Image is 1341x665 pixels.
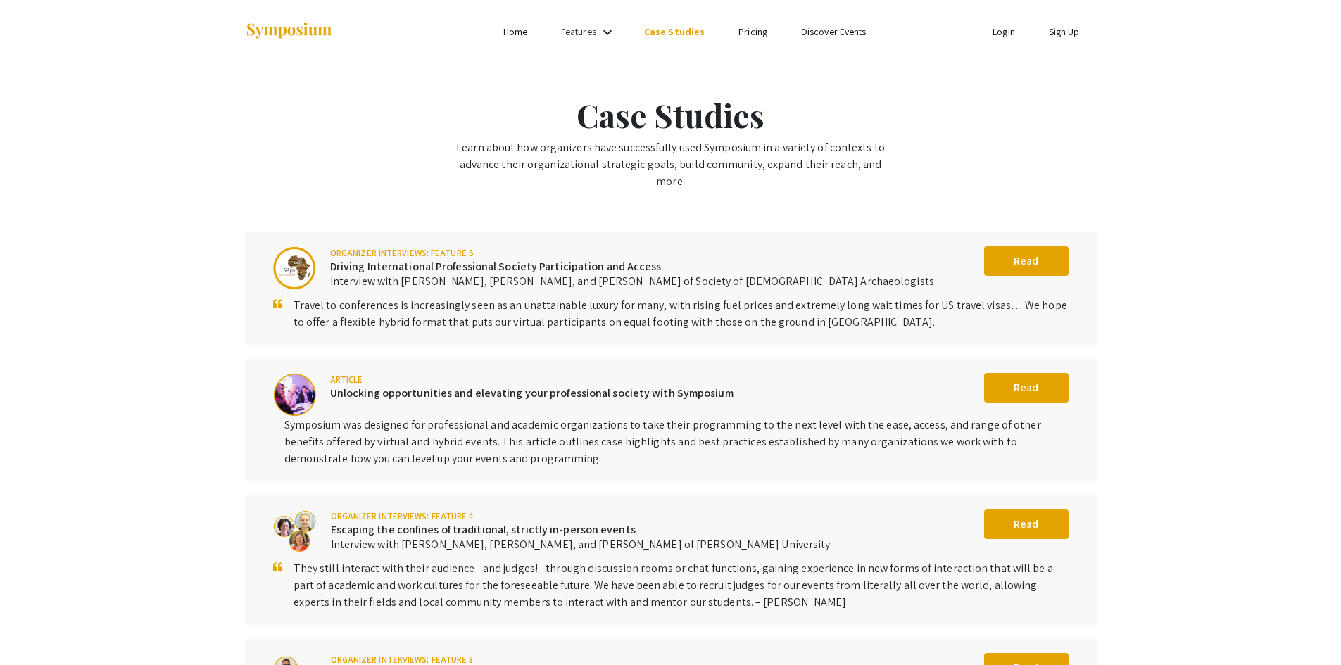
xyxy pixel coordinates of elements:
[993,25,1015,38] a: Login
[330,260,934,273] h6: Driving International Professional Society Participation and Access
[738,25,767,38] a: Pricing
[11,602,60,654] iframe: Chat
[273,373,316,417] img: Unlocking opportunities and elevating your professional society with Symposium
[294,297,1069,331] div: Travel to conferences is increasingly seen as an unattainable luxury for many, with rising fuel p...
[561,25,596,38] a: Features
[330,373,734,386] div: Article
[273,246,316,290] img: Driving International Professional Society Participation and Access
[273,509,317,553] img: Escaping the confines of traditional, strictly in-person events
[331,523,831,536] h6: Escaping the confines of traditional, strictly in-person events
[330,386,734,400] h6: Unlocking opportunities and elevating your professional society with Symposium
[330,273,934,290] div: Interview with [PERSON_NAME], [PERSON_NAME], and [PERSON_NAME] of Society of [DEMOGRAPHIC_DATA] A...
[294,560,1069,611] div: They still interact with their audience - and judges! - through discussion rooms or chat function...
[984,373,1069,403] button: Read
[503,25,527,38] a: Home
[331,536,831,553] div: Interview with [PERSON_NAME], [PERSON_NAME], and [PERSON_NAME] of [PERSON_NAME] University
[801,25,867,38] a: Discover Events
[644,25,705,38] a: Case Studies
[599,24,616,41] mat-icon: Expand Features list
[449,139,892,190] div: Learn about how organizers have successfully used Symposium in a variety of contexts to advance t...
[984,509,1069,539] button: Read
[330,246,934,260] div: Organizer interviews: Feature 5
[984,246,1069,276] button: Read
[331,509,831,523] div: Organizer interviews: Feature 4
[245,22,333,41] img: Symposium by ForagerOne
[1049,25,1080,38] a: Sign Up
[449,91,892,139] div: Case Studies
[284,417,1069,467] div: Symposium was designed for professional and academic organizations to take their programming to t...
